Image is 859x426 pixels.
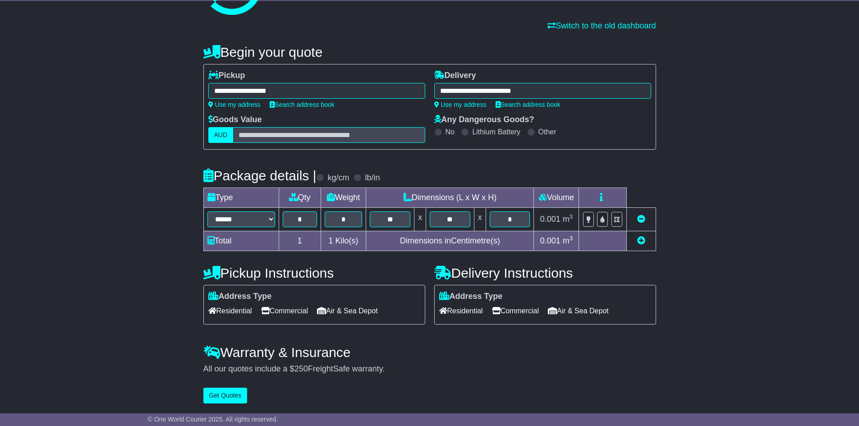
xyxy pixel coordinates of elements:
td: x [414,208,426,231]
label: Delivery [434,71,476,81]
td: Qty [279,188,321,208]
label: No [446,128,455,136]
span: Air & Sea Depot [317,304,378,318]
span: Air & Sea Depot [548,304,609,318]
span: m [563,236,573,245]
a: Add new item [637,236,645,245]
td: x [474,208,486,231]
label: Address Type [439,292,503,302]
div: All our quotes include a $ FreightSafe warranty. [203,364,656,374]
td: Dimensions (L x W x H) [366,188,534,208]
td: Dimensions in Centimetre(s) [366,231,534,251]
span: Residential [439,304,483,318]
label: Any Dangerous Goods? [434,115,534,125]
label: Pickup [208,71,245,81]
td: Weight [321,188,366,208]
sup: 3 [570,235,573,242]
label: Address Type [208,292,272,302]
td: Volume [534,188,579,208]
button: Get Quotes [203,388,248,403]
td: Total [203,231,279,251]
label: Lithium Battery [472,128,520,136]
span: 0.001 [540,236,560,245]
label: AUD [208,127,234,143]
h4: Pickup Instructions [203,266,425,280]
span: 1 [328,236,333,245]
td: Kilo(s) [321,231,366,251]
sup: 3 [570,213,573,220]
span: 250 [294,364,308,373]
td: 1 [279,231,321,251]
td: Type [203,188,279,208]
label: kg/cm [327,173,349,183]
span: Commercial [261,304,308,318]
a: Use my address [434,101,487,108]
h4: Warranty & Insurance [203,345,656,360]
label: Goods Value [208,115,262,125]
span: Residential [208,304,252,318]
label: Other [538,128,556,136]
h4: Delivery Instructions [434,266,656,280]
span: Commercial [492,304,539,318]
h4: Package details | [203,168,317,183]
span: 0.001 [540,215,560,224]
a: Search address book [270,101,335,108]
a: Switch to the old dashboard [547,21,656,30]
label: lb/in [365,173,380,183]
span: m [563,215,573,224]
a: Use my address [208,101,261,108]
a: Remove this item [637,215,645,224]
span: © One World Courier 2025. All rights reserved. [148,416,278,423]
h4: Begin your quote [203,45,656,60]
a: Search address book [496,101,560,108]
